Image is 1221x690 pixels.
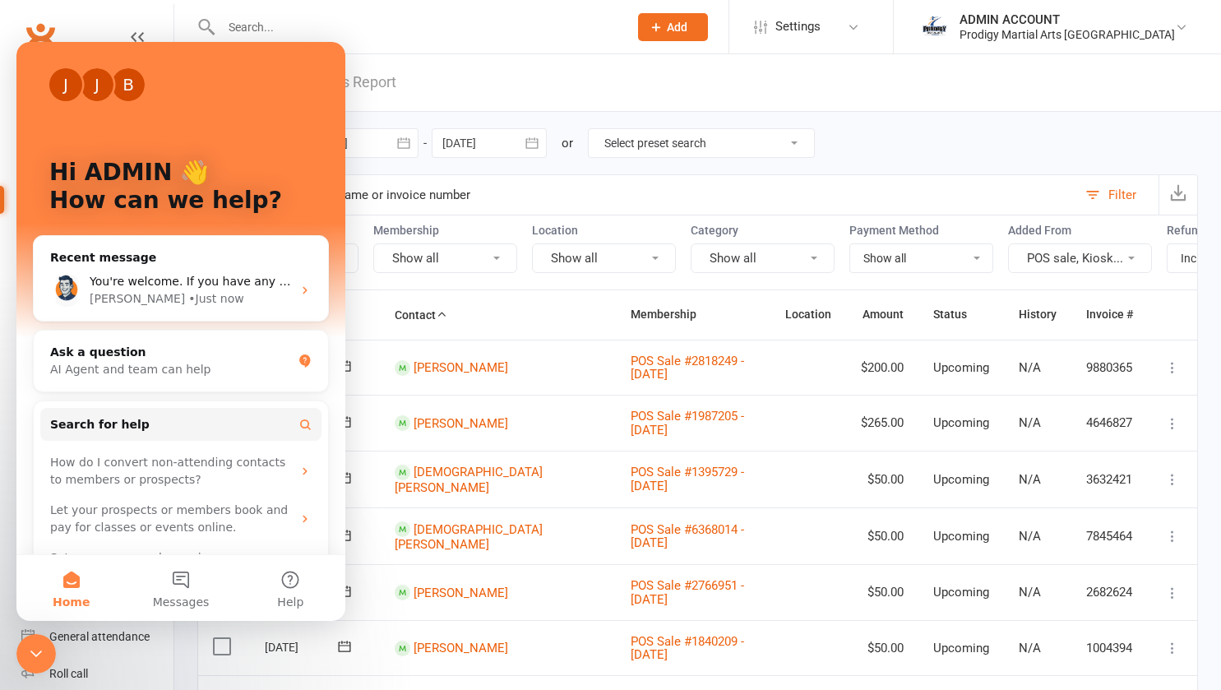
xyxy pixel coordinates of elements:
[34,319,275,336] div: AI Agent and team can help
[1071,620,1148,676] td: 1004394
[1071,395,1148,451] td: 4646827
[24,501,305,531] div: Set up a new member waiver
[73,248,169,266] div: [PERSON_NAME]
[849,224,993,237] label: Payment Method
[24,405,305,453] div: How do I convert non-attending contacts to members or prospects?
[918,11,951,44] img: thumb_image1686208220.png
[16,193,312,280] div: Recent messageProfile image for TobyYou're welcome. If you have any more questions or need furthe...
[933,585,989,600] span: Upcoming
[631,634,744,663] a: POS Sale #1840209 - [DATE]
[1019,585,1041,600] span: N/A
[1019,529,1041,544] span: N/A
[1019,472,1041,487] span: N/A
[846,620,918,676] td: $50.00
[631,522,744,551] a: POS Sale #6368014 - [DATE]
[16,42,345,621] iframe: Intercom live chat
[933,472,989,487] span: Upcoming
[933,415,989,430] span: Upcoming
[216,16,617,39] input: Search...
[265,634,340,660] div: [DATE]
[691,224,835,237] label: Category
[261,554,287,566] span: Help
[1008,243,1152,273] button: POS sale, Kiosk...
[414,415,508,430] a: [PERSON_NAME]
[631,578,744,607] a: POS Sale #2766951 - [DATE]
[34,412,275,447] div: How do I convert non-attending contacts to members or prospects?
[298,54,396,111] a: Debtors Report
[638,13,708,41] button: Add
[395,521,543,552] a: [DEMOGRAPHIC_DATA][PERSON_NAME]
[414,585,508,600] a: [PERSON_NAME]
[1004,290,1071,339] th: History
[34,302,275,319] div: Ask a question
[1071,507,1148,564] td: 7845464
[532,224,676,237] label: Location
[1071,290,1148,339] th: Invoice #
[846,340,918,396] td: $200.00
[1019,415,1041,430] span: N/A
[34,232,67,265] img: Profile image for Toby
[918,290,1004,339] th: Status
[414,641,508,655] a: [PERSON_NAME]
[16,288,312,350] div: Ask a questionAI Agent and team can help
[220,513,329,579] button: Help
[373,243,517,273] button: Show all
[775,8,821,45] span: Settings
[846,451,918,507] td: $50.00
[34,374,133,391] span: Search for help
[1077,175,1159,215] button: Filter
[33,117,296,145] p: Hi ADMIN 👋
[770,290,846,339] th: Location
[373,224,517,237] label: Membership
[532,243,676,273] button: Show all
[1108,185,1136,205] div: Filter
[414,360,508,375] a: [PERSON_NAME]
[17,218,312,279] div: Profile image for TobyYou're welcome. If you have any more questions or need further assistance, ...
[109,513,219,579] button: Messages
[1019,360,1041,375] span: N/A
[691,243,835,273] button: Show all
[16,634,56,674] iframe: Intercom live chat
[667,21,687,34] span: Add
[631,409,744,438] a: POS Sale #1987205 - [DATE]
[34,460,275,494] div: Let your prospects or members book and pay for classes or events online.
[49,630,150,643] div: General attendance
[562,133,573,153] div: or
[1071,451,1148,507] td: 3632421
[136,554,193,566] span: Messages
[631,354,744,382] a: POS Sale #2818249 - [DATE]
[24,366,305,399] button: Search for help
[846,395,918,451] td: $265.00
[380,290,616,339] th: Contact
[395,465,543,495] a: [DEMOGRAPHIC_DATA][PERSON_NAME]
[933,529,989,544] span: Upcoming
[34,507,275,525] div: Set up a new member waiver
[20,16,61,58] a: Clubworx
[36,554,73,566] span: Home
[846,507,918,564] td: $50.00
[73,233,604,246] span: You're welcome. If you have any more questions or need further assistance, feel free to ask.
[846,290,918,339] th: Amount
[33,145,296,173] p: How can we help?
[198,175,1077,215] input: Search by contact name or invoice number
[34,207,295,225] div: Recent message
[631,465,744,493] a: POS Sale #1395729 - [DATE]
[933,641,989,655] span: Upcoming
[933,360,989,375] span: Upcoming
[24,453,305,501] div: Let your prospects or members book and pay for classes or events online.
[846,564,918,620] td: $50.00
[21,618,173,655] a: General attendance kiosk mode
[960,27,1175,42] div: Prodigy Martial Arts [GEOGRAPHIC_DATA]
[1071,340,1148,396] td: 9880365
[172,248,227,266] div: • Just now
[1071,564,1148,620] td: 2682624
[49,667,88,680] div: Roll call
[616,290,770,339] th: Membership
[1008,224,1152,237] label: Added From
[960,12,1175,27] div: ADMIN ACCOUNT
[1019,641,1041,655] span: N/A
